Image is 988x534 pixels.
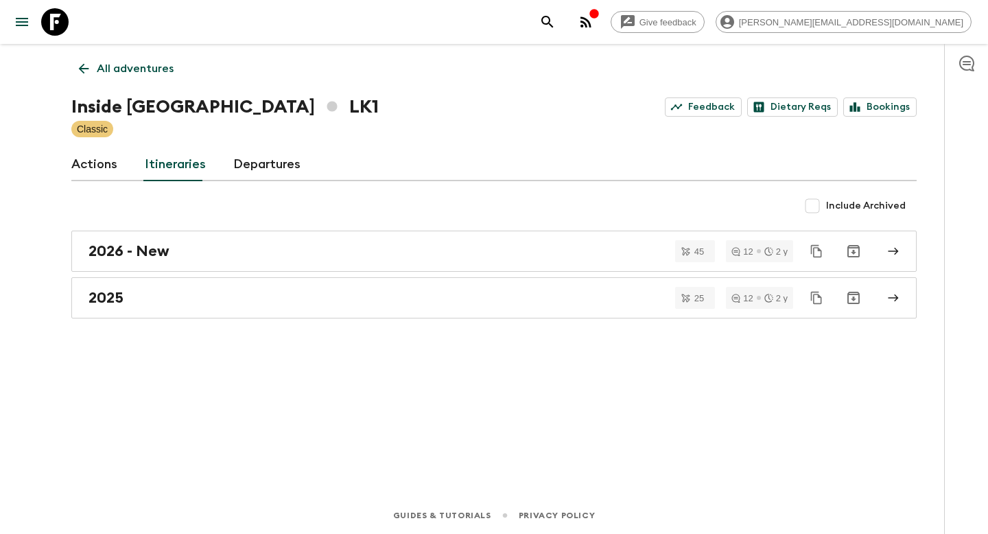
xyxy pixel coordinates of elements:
a: Bookings [843,97,917,117]
span: 25 [686,294,712,303]
button: Duplicate [804,239,829,264]
button: search adventures [534,8,561,36]
h1: Inside [GEOGRAPHIC_DATA] LK1 [71,93,379,121]
div: [PERSON_NAME][EMAIL_ADDRESS][DOMAIN_NAME] [716,11,972,33]
a: Departures [233,148,301,181]
button: menu [8,8,36,36]
span: 45 [686,247,712,256]
a: 2026 - New [71,231,917,272]
div: 2 y [764,247,788,256]
a: 2025 [71,277,917,318]
a: Feedback [665,97,742,117]
div: 2 y [764,294,788,303]
p: Classic [77,122,108,136]
h2: 2025 [89,289,123,307]
a: Give feedback [611,11,705,33]
span: Include Archived [826,199,906,213]
span: [PERSON_NAME][EMAIL_ADDRESS][DOMAIN_NAME] [731,17,971,27]
div: 12 [731,294,753,303]
h2: 2026 - New [89,242,169,260]
a: Itineraries [145,148,206,181]
a: Dietary Reqs [747,97,838,117]
button: Archive [840,284,867,312]
a: Guides & Tutorials [393,508,491,523]
a: Actions [71,148,117,181]
button: Archive [840,237,867,265]
span: Give feedback [632,17,704,27]
button: Duplicate [804,286,829,310]
a: Privacy Policy [519,508,595,523]
p: All adventures [97,60,174,77]
a: All adventures [71,55,181,82]
div: 12 [731,247,753,256]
